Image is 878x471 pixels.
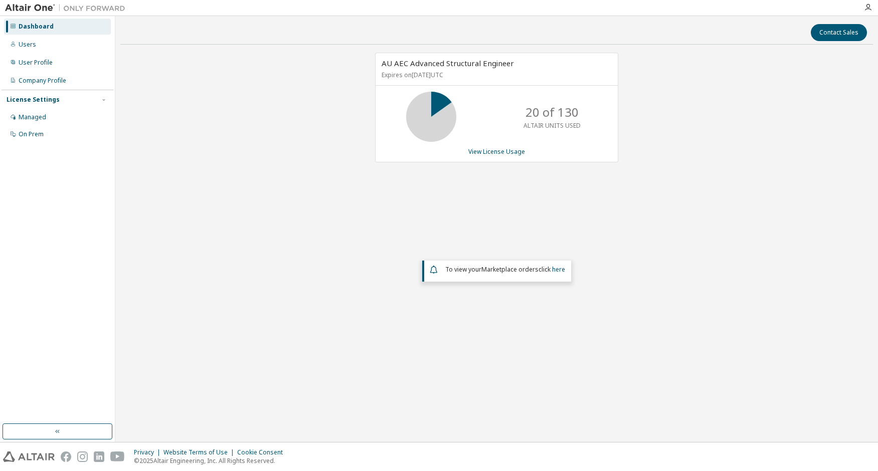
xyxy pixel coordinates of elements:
p: Expires on [DATE] UTC [382,71,609,79]
div: Users [19,41,36,49]
p: ALTAIR UNITS USED [523,121,581,130]
span: To view your click [445,265,565,274]
img: Altair One [5,3,130,13]
img: facebook.svg [61,451,71,462]
div: Cookie Consent [237,448,289,456]
div: Website Terms of Use [163,448,237,456]
img: instagram.svg [77,451,88,462]
img: youtube.svg [110,451,125,462]
span: AU AEC Advanced Structural Engineer [382,58,514,68]
p: © 2025 Altair Engineering, Inc. All Rights Reserved. [134,456,289,465]
div: On Prem [19,130,44,138]
p: 20 of 130 [525,104,579,121]
div: Managed [19,113,46,121]
a: View License Usage [468,147,525,156]
em: Marketplace orders [481,265,539,274]
div: Dashboard [19,23,54,31]
div: Company Profile [19,77,66,85]
div: License Settings [7,96,60,104]
a: here [552,265,565,274]
button: Contact Sales [811,24,867,41]
div: Privacy [134,448,163,456]
div: User Profile [19,59,53,67]
img: linkedin.svg [94,451,104,462]
img: altair_logo.svg [3,451,55,462]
